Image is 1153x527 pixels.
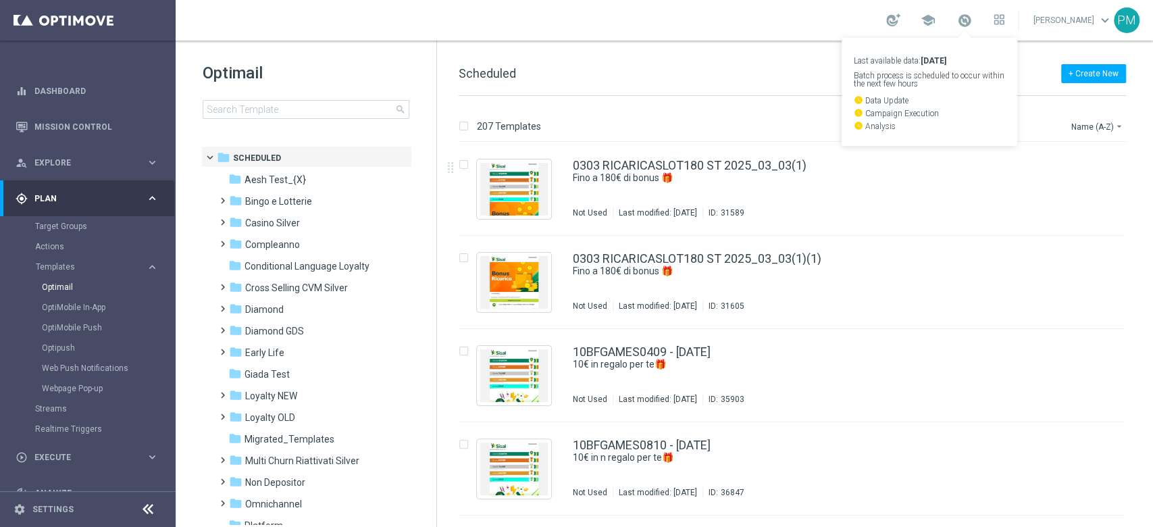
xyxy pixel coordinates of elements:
a: 10€ in n regalo per te🎁 [573,451,1037,464]
div: Optipush [42,338,174,358]
i: folder [229,410,242,424]
div: Webpage Pop-up [42,378,174,399]
a: Web Push Notifications [42,363,140,374]
span: Conditional Language Loyalty [245,260,369,272]
div: Last modified: [DATE] [613,487,702,498]
i: folder [229,237,242,251]
a: Settings [32,505,74,513]
div: 31605 [721,301,744,311]
i: folder [228,432,242,445]
p: Data Update [854,95,1005,105]
i: folder [229,345,242,359]
i: equalizer [16,85,28,97]
i: watch_later [854,108,863,118]
div: Realtime Triggers [35,419,174,439]
i: folder [217,151,230,164]
a: Last available data:[DATE] Batch process is scheduled to occur within the next few hours watch_la... [956,10,973,32]
div: Streams [35,399,174,419]
span: Templates [36,263,132,271]
div: Web Push Notifications [42,358,174,378]
a: Webpage Pop-up [42,383,140,394]
span: keyboard_arrow_down [1098,13,1112,28]
div: ID: [702,394,744,405]
a: 10€ in regalo per te🎁 [573,358,1037,371]
i: folder [229,302,242,316]
strong: [DATE] [921,56,946,66]
i: folder [229,324,242,337]
div: Execute [16,451,146,463]
i: folder [228,367,242,380]
a: 10BFGAMES0409 - [DATE] [573,346,711,358]
span: Analyze [34,489,146,497]
span: Bingo e Lotterie [245,195,312,207]
span: Early Life [245,347,284,359]
i: watch_later [854,95,863,105]
span: Casino Silver [245,217,300,229]
span: Diamond [245,303,284,316]
div: Templates [35,257,174,399]
div: Templates keyboard_arrow_right [35,261,159,272]
i: folder [229,475,242,488]
div: Mission Control [16,109,159,145]
a: Fino a 180€ di bonus 🎁​ [573,265,1037,278]
p: 207 Templates [477,120,541,132]
a: 10BFGAMES0810 - [DATE] [573,439,711,451]
i: settings [14,503,26,516]
div: Last modified: [DATE] [613,394,702,405]
i: person_search [16,157,28,169]
button: + Create New [1061,64,1126,83]
i: watch_later [854,121,863,130]
i: folder [229,453,242,467]
a: Dashboard [34,73,159,109]
i: gps_fixed [16,193,28,205]
img: 31605.jpeg [480,256,548,309]
div: Press SPACE to select this row. [445,236,1150,329]
div: 35903 [721,394,744,405]
div: track_changes Analyze keyboard_arrow_right [15,488,159,499]
div: Explore [16,157,146,169]
i: folder [229,280,242,294]
a: 0303 RICARICASLOT180 ST 2025_03_03(1) [573,159,806,172]
button: person_search Explore keyboard_arrow_right [15,157,159,168]
div: Plan [16,193,146,205]
span: Loyalty NEW [245,390,297,402]
h1: Optimail [203,62,409,84]
span: school [921,13,936,28]
p: Analysis [854,121,1005,130]
a: Realtime Triggers [35,424,140,434]
span: Execute [34,453,146,461]
a: Mission Control [34,109,159,145]
a: Optimail [42,282,140,293]
div: Press SPACE to select this row. [445,422,1150,516]
span: Explore [34,159,146,167]
i: keyboard_arrow_right [146,156,159,169]
div: 10€ in regalo per te🎁 [573,358,1068,371]
a: 0303 RICARICASLOT180 ST 2025_03_03(1)(1) [573,253,821,265]
i: folder [229,388,242,402]
button: play_circle_outline Execute keyboard_arrow_right [15,452,159,463]
div: Templates [36,263,146,271]
input: Search Template [203,100,409,119]
div: Fino a 180€ di bonus 🎁​ [573,265,1068,278]
span: Migrated_Templates [245,433,334,445]
img: 31589.jpeg [480,163,548,216]
div: OptiMobile Push [42,318,174,338]
i: folder [229,216,242,229]
i: folder [228,259,242,272]
div: OptiMobile In-App [42,297,174,318]
div: Not Used [573,207,607,218]
div: Press SPACE to select this row. [445,143,1150,236]
a: Streams [35,403,140,414]
a: OptiMobile Push [42,322,140,333]
div: Press SPACE to select this row. [445,329,1150,422]
button: gps_fixed Plan keyboard_arrow_right [15,193,159,204]
button: Name (A-Z)arrow_drop_down [1070,118,1126,134]
div: Actions [35,236,174,257]
p: Last available data: [854,57,1005,65]
span: Scheduled [233,152,281,164]
i: play_circle_outline [16,451,28,463]
span: Multi Churn Riattivati Silver [245,455,359,467]
div: equalizer Dashboard [15,86,159,97]
button: Mission Control [15,122,159,132]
